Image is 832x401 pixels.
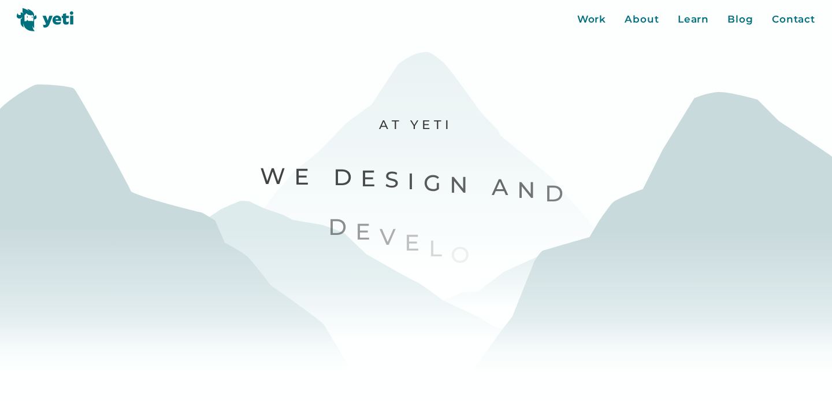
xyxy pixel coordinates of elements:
a: Blog [727,12,753,27]
a: About [625,12,659,27]
a: Work [577,12,607,27]
a: Learn [678,12,710,27]
p: At Yeti [211,116,621,133]
img: Yeti logo [17,8,74,31]
a: Contact [772,12,815,27]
